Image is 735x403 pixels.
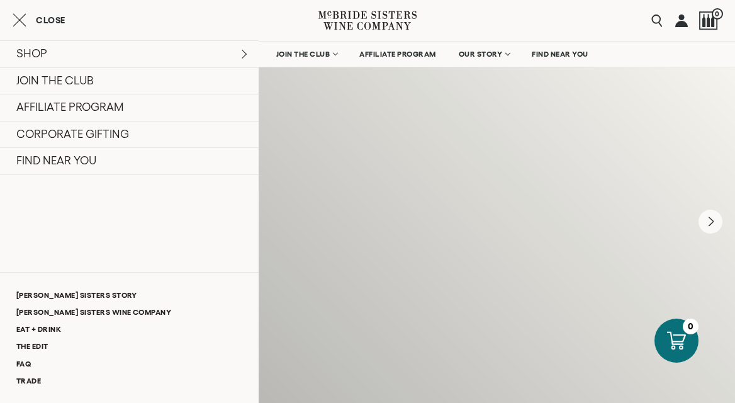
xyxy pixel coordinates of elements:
[683,319,699,334] div: 0
[268,42,345,67] a: JOIN THE CLUB
[524,42,597,67] a: FIND NEAR YOU
[63,171,672,179] h6: [PERSON_NAME] sisters wine company
[351,42,444,67] a: AFFILIATE PROGRAM
[359,50,436,59] span: AFFILIATE PROGRAM
[451,42,518,67] a: OUR STORY
[712,8,723,20] span: 0
[532,50,588,59] span: FIND NEAR YOU
[699,210,722,234] button: Next
[276,50,330,59] span: JOIN THE CLUB
[459,50,503,59] span: OUR STORY
[36,16,65,25] span: Close
[13,13,65,28] button: Close cart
